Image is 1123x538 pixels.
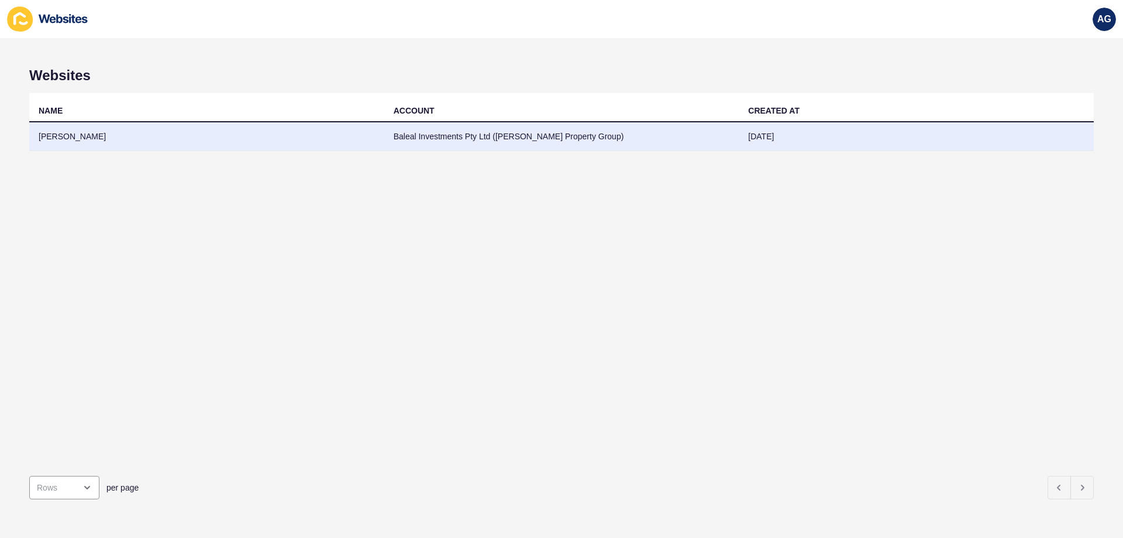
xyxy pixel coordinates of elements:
span: AG [1097,13,1111,25]
div: ACCOUNT [394,105,435,116]
div: CREATED AT [748,105,800,116]
h1: Websites [29,67,1094,84]
td: [PERSON_NAME] [29,122,384,151]
td: Baleal Investments Pty Ltd ([PERSON_NAME] Property Group) [384,122,739,151]
div: NAME [39,105,63,116]
div: open menu [29,476,99,499]
td: [DATE] [739,122,1094,151]
span: per page [106,482,139,494]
